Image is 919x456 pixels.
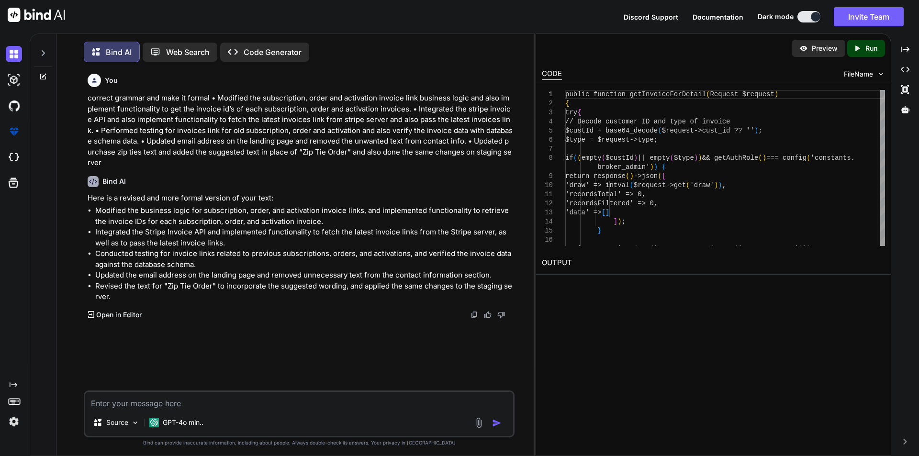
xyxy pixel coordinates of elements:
[484,311,492,319] img: like
[6,46,22,62] img: darkChat
[149,418,159,427] img: GPT-4o mini
[653,163,657,171] span: )
[629,172,633,180] span: )
[581,154,601,162] span: empty
[710,90,774,98] span: Request $request
[163,418,203,427] p: GPT-4o min..
[661,127,754,134] span: $request->cust_id ?? ''
[542,199,553,208] div: 12
[621,218,625,225] span: ;
[6,413,22,430] img: settings
[565,136,658,144] span: $type = $request->type;
[617,218,621,225] span: )
[626,172,629,180] span: (
[542,190,553,199] div: 11
[6,149,22,166] img: cloudideIcon
[601,154,605,162] span: (
[758,12,794,22] span: Dark mode
[95,205,513,227] li: Modified the business logic for subscription, order, and activation invoice links, and implemente...
[766,154,807,162] span: === config
[690,181,714,189] span: 'draw'
[601,209,605,216] span: [
[565,100,569,107] span: {
[834,7,904,26] button: Invite Team
[629,181,633,189] span: (
[577,154,581,162] span: (
[565,190,646,198] span: 'recordsTotal' => 0,
[492,418,502,428] img: icon
[84,439,515,446] p: Bind can provide inaccurate information, including about people. Always double-check its answers....
[698,154,702,162] span: )
[96,310,142,320] p: Open in Editor
[542,226,553,235] div: 15
[106,46,132,58] p: Bind AI
[638,154,670,162] span: || empty
[624,12,678,22] button: Discord Support
[658,172,661,180] span: (
[565,181,629,189] span: 'draw' => intval
[542,208,553,217] div: 13
[565,209,602,216] span: 'data' =>
[661,163,665,171] span: {
[738,245,798,253] span: 'STRIPE_SECRET'
[807,154,810,162] span: (
[714,181,718,189] span: )
[473,417,484,428] img: attachment
[542,217,553,226] div: 14
[542,181,553,190] div: 10
[8,8,65,22] img: Bind AI
[577,109,581,116] span: {
[542,135,553,145] div: 6
[693,12,743,22] button: Documentation
[6,123,22,140] img: premium
[670,154,673,162] span: (
[877,70,885,78] img: chevron down
[774,90,778,98] span: )
[810,154,854,162] span: 'constants.
[807,245,810,253] span: )
[542,108,553,117] div: 3
[633,181,685,189] span: $request->get
[95,227,513,248] li: Integrated the Stripe Invoice API and implemented functionality to fetch the latest invoice links...
[754,127,758,134] span: )
[542,99,553,108] div: 2
[722,181,726,189] span: ,
[88,93,513,168] p: correct grammar and make it formal • Modified the subscription, order and activation invoice link...
[536,252,891,274] h2: OUTPUT
[734,245,738,253] span: (
[865,44,877,53] p: Run
[650,163,653,171] span: )
[471,311,478,319] img: copy
[706,90,710,98] span: (
[605,209,609,216] span: ]
[633,172,657,180] span: ->json
[542,126,553,135] div: 5
[6,72,22,88] img: darkAi-studio
[758,127,762,134] span: ;
[686,181,690,189] span: (
[810,245,814,253] span: ;
[605,154,634,162] span: $custId
[166,46,210,58] p: Web Search
[565,245,634,253] span: Stripe::setApiKey
[565,172,626,180] span: return response
[798,245,802,253] span: )
[6,98,22,114] img: githubDark
[661,172,665,180] span: [
[542,235,553,245] div: 16
[633,245,637,253] span: (
[542,90,553,99] div: 1
[102,177,126,186] h6: Bind AI
[702,154,758,162] span: && getAuthRole
[542,172,553,181] div: 9
[693,13,743,21] span: Documentation
[613,218,617,225] span: ]
[497,311,505,319] img: dislike
[638,245,650,253] span: env
[95,281,513,302] li: Revised the text for "Zip Tie Order" to incorporate the suggested wording, and applied the same c...
[718,181,722,189] span: )
[565,109,577,116] span: try
[634,154,638,162] span: )
[565,90,706,98] span: public function getInvoiceForDetail
[565,127,658,134] span: $custId = base64_decode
